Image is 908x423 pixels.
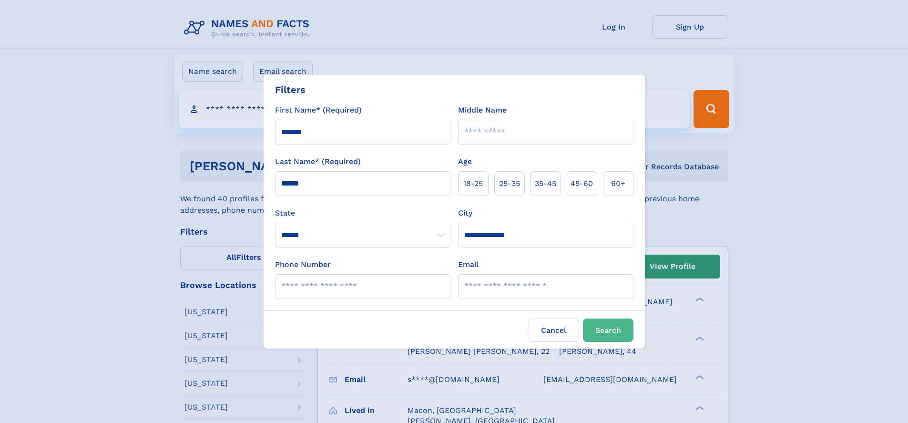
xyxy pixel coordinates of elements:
span: 60+ [611,178,625,189]
span: 35‑45 [535,178,556,189]
label: Middle Name [458,104,507,116]
span: 25‑35 [499,178,520,189]
label: Age [458,156,472,167]
label: Last Name* (Required) [275,156,361,167]
label: First Name* (Required) [275,104,362,116]
span: 45‑60 [571,178,593,189]
button: Search [583,319,633,342]
label: State [275,207,450,219]
label: Cancel [529,319,579,342]
span: 18‑25 [463,178,483,189]
label: Phone Number [275,259,331,270]
label: City [458,207,472,219]
label: Email [458,259,479,270]
div: Filters [275,83,306,97]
